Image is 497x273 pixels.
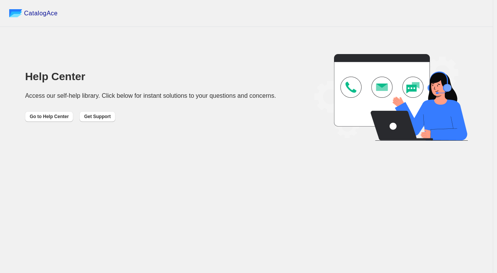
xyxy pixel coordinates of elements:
[24,10,58,17] span: CatalogAce
[30,113,69,120] span: Go to Help Center
[25,92,276,100] p: Access our self-help library. Click below for instant solutions to your questions and concerns.
[314,54,468,141] img: help_center
[79,111,115,122] button: Get Support
[25,111,73,122] button: Go to Help Center
[25,73,276,81] h1: Help Center
[84,113,110,120] span: Get Support
[9,9,22,17] img: catalog ace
